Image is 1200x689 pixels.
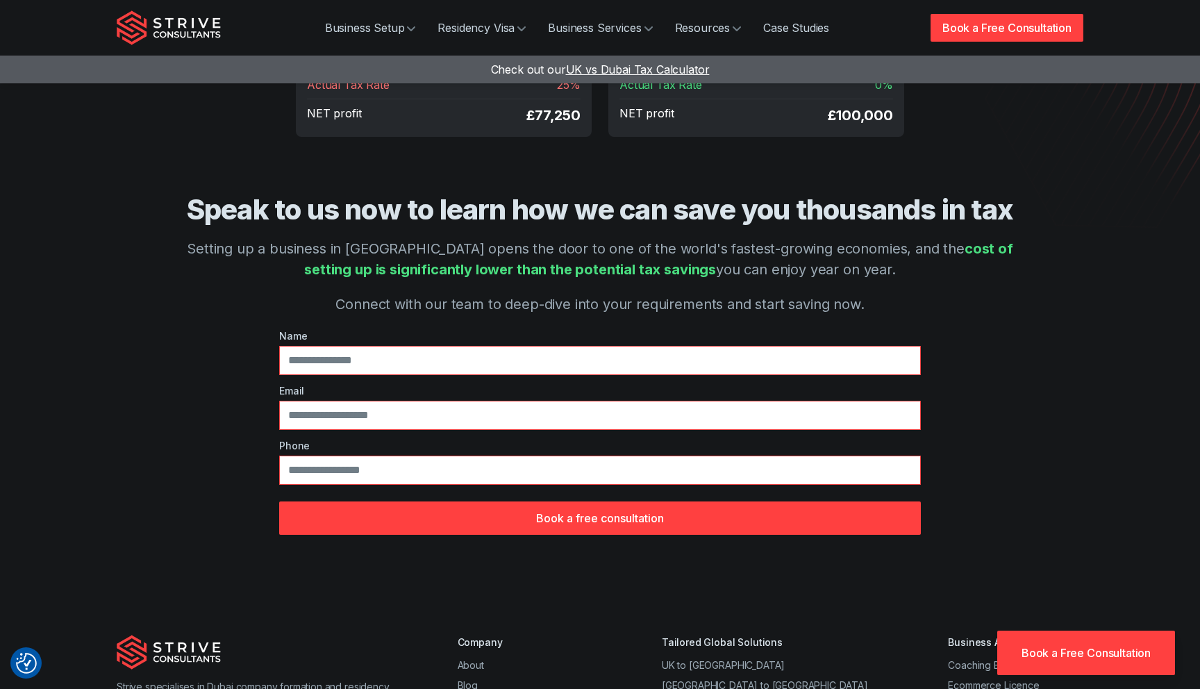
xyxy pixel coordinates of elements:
label: Name [279,329,921,343]
h2: Speak to us now to learn how we can save you thousands in tax [172,192,1028,227]
a: Resources [664,14,753,42]
a: Case Studies [752,14,840,42]
span: 0 % [875,76,893,93]
button: Consent Preferences [16,653,37,674]
strong: cost of setting up is significantly lower than the potential tax savings [304,240,1013,278]
img: Strive Consultants [117,10,221,45]
img: Strive Consultants [117,635,221,670]
p: Connect with our team to deep-dive into your requirements and start saving now. [172,280,1028,315]
a: UK to [GEOGRAPHIC_DATA] [662,659,785,671]
span: NET profit [307,105,361,126]
label: Phone [279,438,921,453]
a: About [458,659,484,671]
button: Book a free consultation [279,501,921,535]
span: £ 100,000 [828,105,893,126]
a: Business Services [537,14,663,42]
label: Email [279,383,921,398]
span: £ 77,250 [526,105,581,126]
a: Book a Free Consultation [931,14,1083,42]
span: NET profit [619,105,674,126]
div: Business Activities [948,635,1083,649]
a: Residency Visa [426,14,537,42]
img: Revisit consent button [16,653,37,674]
span: Actual Tax Rate [619,76,702,93]
a: Business Setup [314,14,427,42]
a: Check out ourUK vs Dubai Tax Calculator [491,63,710,76]
span: 25 % [557,76,581,93]
span: UK vs Dubai Tax Calculator [566,63,710,76]
span: Actual Tax Rate [307,76,390,93]
div: Tailored Global Solutions [662,635,868,649]
div: Company [458,635,582,649]
p: Setting up a business in [GEOGRAPHIC_DATA] opens the door to one of the world's fastest-growing e... [172,238,1028,280]
a: Coaching Business Licence [948,659,1071,671]
a: Book a Free Consultation [997,631,1175,675]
